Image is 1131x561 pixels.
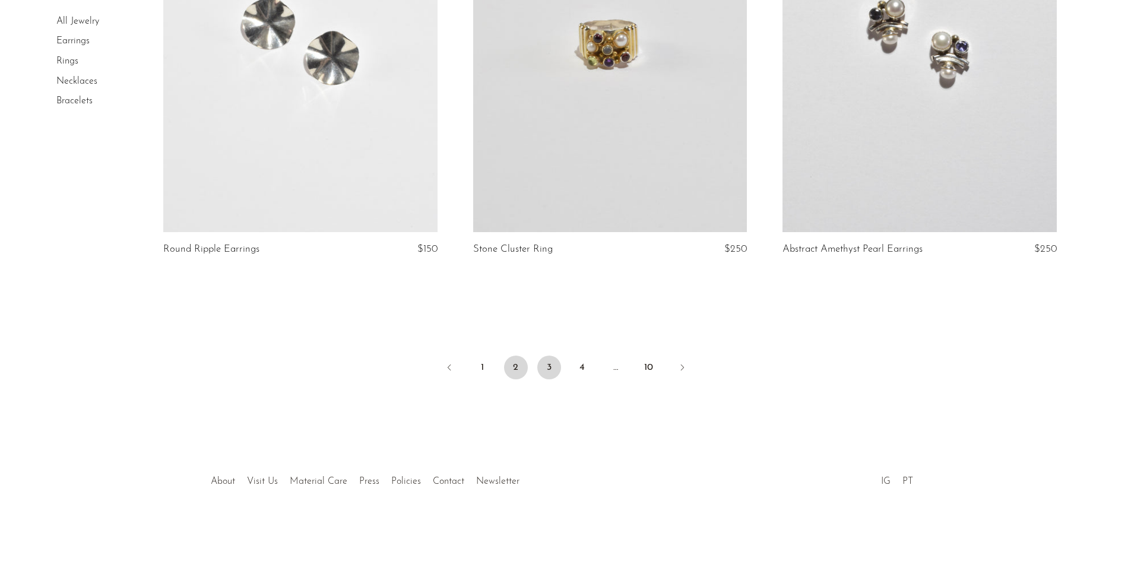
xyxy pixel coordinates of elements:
a: PT [902,477,913,486]
span: $150 [417,244,438,254]
a: Press [359,477,379,486]
a: Previous [438,356,461,382]
a: Necklaces [56,77,97,86]
a: Earrings [56,37,90,46]
a: Visit Us [247,477,278,486]
a: Abstract Amethyst Pearl Earrings [782,244,923,255]
span: 2 [504,356,528,379]
a: Next [670,356,694,382]
a: Contact [433,477,464,486]
a: Policies [391,477,421,486]
a: 1 [471,356,495,379]
a: Bracelets [56,96,93,106]
a: Rings [56,56,78,66]
span: $250 [1034,244,1057,254]
span: $250 [724,244,747,254]
a: Material Care [290,477,347,486]
span: … [604,356,628,379]
ul: Quick links [205,467,525,490]
a: Stone Cluster Ring [473,244,553,255]
ul: Social Medias [875,467,919,490]
a: 3 [537,356,561,379]
a: About [211,477,235,486]
a: All Jewelry [56,17,99,26]
a: Round Ripple Earrings [163,244,259,255]
a: 4 [571,356,594,379]
a: IG [881,477,891,486]
a: 10 [637,356,661,379]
